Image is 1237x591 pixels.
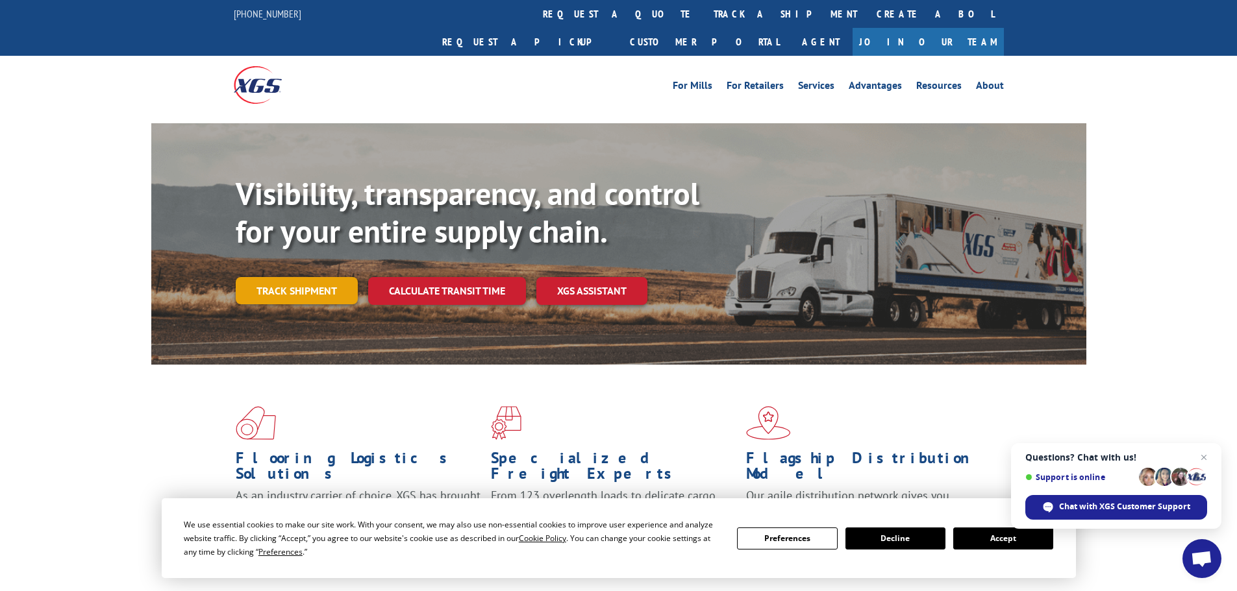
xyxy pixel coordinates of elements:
span: Our agile distribution network gives you nationwide inventory management on demand. [746,488,985,518]
div: We use essential cookies to make our site work. With your consent, we may also use non-essential ... [184,518,721,559]
span: Preferences [258,546,303,557]
a: For Mills [673,80,712,95]
span: Support is online [1025,472,1134,482]
img: xgs-icon-focused-on-flooring-red [491,406,521,440]
button: Preferences [737,527,837,549]
a: Request a pickup [432,28,620,56]
div: Open chat [1182,539,1221,578]
a: Join Our Team [853,28,1004,56]
b: Visibility, transparency, and control for your entire supply chain. [236,173,699,251]
a: Track shipment [236,277,358,304]
button: Accept [953,527,1053,549]
span: Close chat [1196,450,1212,465]
h1: Specialized Freight Experts [491,450,736,488]
h1: Flooring Logistics Solutions [236,450,481,488]
a: Customer Portal [620,28,789,56]
a: XGS ASSISTANT [536,277,647,305]
span: Chat with XGS Customer Support [1059,501,1190,513]
a: Resources [916,80,962,95]
h1: Flagship Distribution Model [746,450,992,488]
p: From 123 overlength loads to delicate cargo, our experienced staff knows the best way to move you... [491,488,736,546]
a: Calculate transit time [368,277,526,305]
img: xgs-icon-total-supply-chain-intelligence-red [236,406,276,440]
a: [PHONE_NUMBER] [234,7,301,20]
a: Services [798,80,834,95]
a: Agent [789,28,853,56]
span: Cookie Policy [519,533,566,544]
span: As an industry carrier of choice, XGS has brought innovation and dedication to flooring logistics... [236,488,481,534]
a: About [976,80,1004,95]
img: xgs-icon-flagship-distribution-model-red [746,406,791,440]
a: Advantages [849,80,902,95]
div: Cookie Consent Prompt [162,498,1076,578]
span: Questions? Chat with us! [1025,452,1207,463]
a: For Retailers [727,80,784,95]
div: Chat with XGS Customer Support [1025,495,1207,520]
button: Decline [845,527,945,549]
